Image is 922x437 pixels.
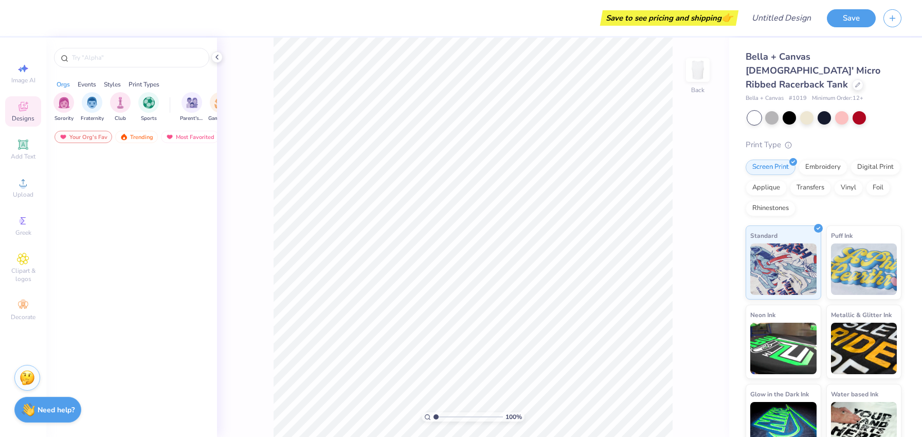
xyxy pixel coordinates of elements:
[750,323,817,374] img: Neon Ink
[180,115,204,123] span: Parent's Weekend
[744,8,819,28] input: Untitled Design
[5,267,41,283] span: Clipart & logos
[81,92,104,123] div: filter for Fraternity
[603,10,736,26] div: Save to see pricing and shipping
[104,80,121,89] div: Styles
[71,53,203,63] input: Try "Alpha"
[505,412,522,422] span: 100 %
[831,309,892,320] span: Metallic & Glitter Ink
[750,243,817,295] img: Standard
[750,230,778,241] span: Standard
[11,152,35,161] span: Add Text
[81,92,104,123] button: filter button
[115,115,126,123] span: Club
[57,80,70,89] div: Orgs
[746,160,796,175] div: Screen Print
[110,92,131,123] div: filter for Club
[58,97,70,109] img: Sorority Image
[831,323,897,374] img: Metallic & Glitter Ink
[799,160,847,175] div: Embroidery
[208,92,232,123] button: filter button
[59,133,67,141] img: most_fav.gif
[789,94,807,103] span: # 1019
[120,133,128,141] img: trending.gif
[138,92,159,123] div: filter for Sports
[831,230,853,241] span: Puff Ink
[55,131,112,143] div: Your Org's Fav
[746,201,796,216] div: Rhinestones
[834,180,863,196] div: Vinyl
[750,389,809,399] span: Glow in the Dark Ink
[180,92,204,123] button: filter button
[691,85,704,95] div: Back
[12,114,34,123] span: Designs
[115,131,158,143] div: Trending
[81,115,104,123] span: Fraternity
[812,94,863,103] span: Minimum Order: 12 +
[110,92,131,123] button: filter button
[55,115,74,123] span: Sorority
[161,131,219,143] div: Most Favorited
[214,97,226,109] img: Game Day Image
[13,190,33,199] span: Upload
[143,97,155,109] img: Sports Image
[11,313,35,321] span: Decorate
[180,92,204,123] div: filter for Parent's Weekend
[746,94,784,103] span: Bella + Canvas
[746,50,880,91] span: Bella + Canvas [DEMOGRAPHIC_DATA]' Micro Ribbed Racerback Tank
[831,243,897,295] img: Puff Ink
[53,92,74,123] button: filter button
[38,405,75,415] strong: Need help?
[115,97,126,109] img: Club Image
[790,180,831,196] div: Transfers
[746,139,901,151] div: Print Type
[86,97,98,109] img: Fraternity Image
[208,115,232,123] span: Game Day
[688,60,708,80] img: Back
[129,80,159,89] div: Print Types
[208,92,232,123] div: filter for Game Day
[827,9,876,27] button: Save
[750,309,775,320] span: Neon Ink
[15,229,31,237] span: Greek
[138,92,159,123] button: filter button
[866,180,890,196] div: Foil
[831,389,878,399] span: Water based Ink
[746,180,787,196] div: Applique
[721,11,733,24] span: 👉
[11,76,35,84] span: Image AI
[186,97,198,109] img: Parent's Weekend Image
[851,160,900,175] div: Digital Print
[78,80,96,89] div: Events
[141,115,157,123] span: Sports
[53,92,74,123] div: filter for Sorority
[166,133,174,141] img: most_fav.gif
